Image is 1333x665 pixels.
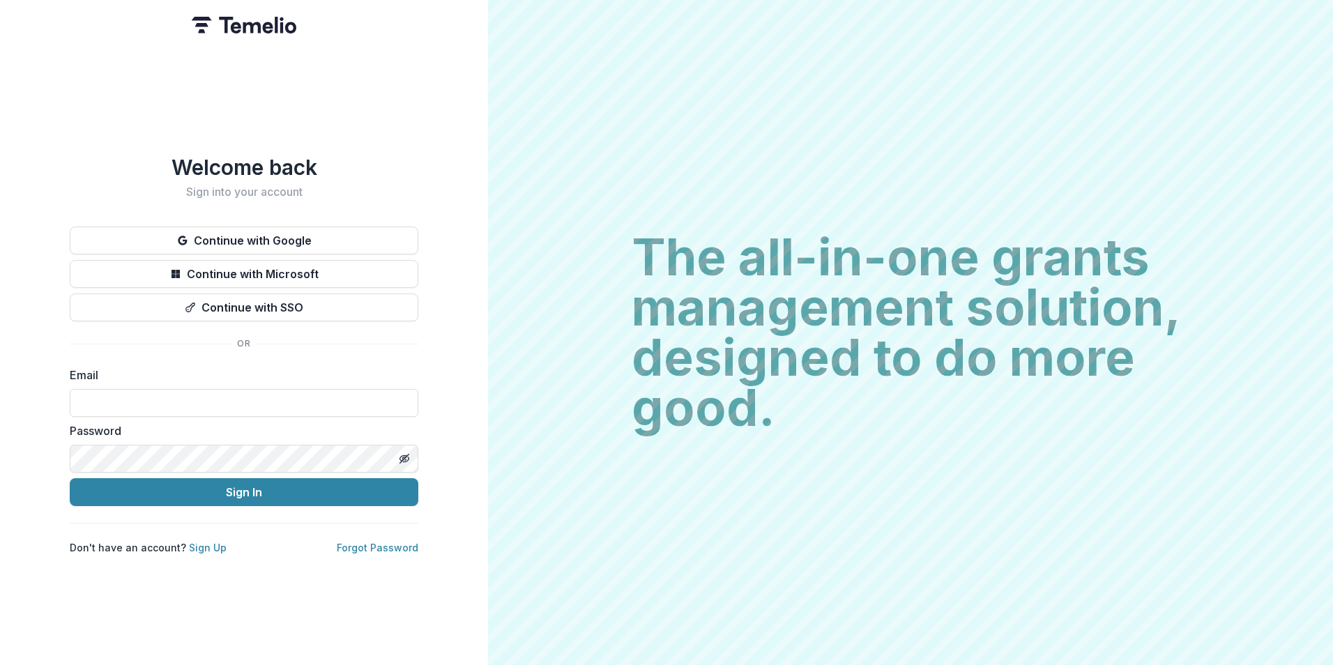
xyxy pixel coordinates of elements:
p: Don't have an account? [70,540,227,555]
label: Password [70,422,410,439]
button: Continue with Microsoft [70,260,418,288]
label: Email [70,367,410,383]
a: Forgot Password [337,542,418,553]
button: Continue with Google [70,227,418,254]
a: Sign Up [189,542,227,553]
h1: Welcome back [70,155,418,180]
button: Toggle password visibility [393,448,416,470]
h2: Sign into your account [70,185,418,199]
button: Sign In [70,478,418,506]
button: Continue with SSO [70,293,418,321]
img: Temelio [192,17,296,33]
